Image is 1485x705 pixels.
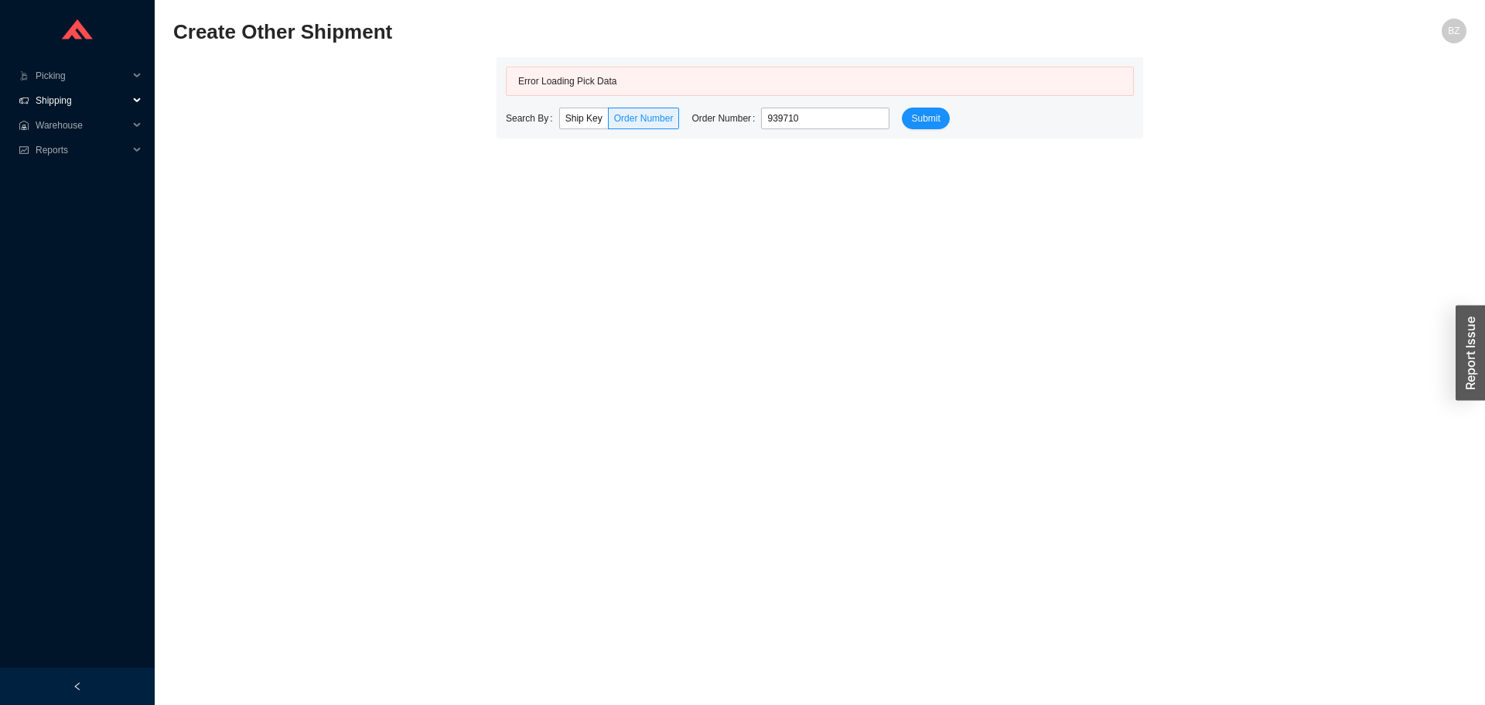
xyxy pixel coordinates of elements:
span: Picking [36,63,128,88]
span: fund [19,145,29,155]
span: Order Number [614,113,674,124]
label: Order Number [691,108,761,129]
span: Reports [36,138,128,163]
button: Submit [902,108,949,129]
span: BZ [1448,19,1459,43]
h2: Create Other Shipment [173,19,1143,46]
label: Search By [506,108,559,129]
span: Shipping [36,88,128,113]
span: Warehouse [36,113,128,138]
span: Submit [911,111,940,126]
div: Error Loading Pick Data [518,74,1121,89]
span: left [73,682,82,691]
span: Ship Key [565,113,603,124]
